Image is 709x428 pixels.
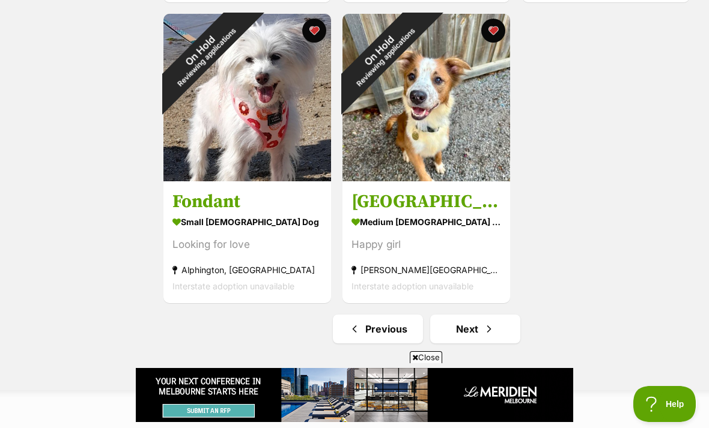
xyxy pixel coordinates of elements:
[172,236,322,252] div: Looking for love
[355,26,417,88] span: Reviewing applications
[410,351,442,363] span: Close
[342,14,510,181] img: Maldives
[482,19,506,43] button: favourite
[333,315,423,343] a: Previous page
[351,261,501,277] div: [PERSON_NAME][GEOGRAPHIC_DATA], [GEOGRAPHIC_DATA]
[351,212,501,230] div: medium [DEMOGRAPHIC_DATA] Dog
[430,315,520,343] a: Next page
[172,261,322,277] div: Alphington, [GEOGRAPHIC_DATA]
[163,181,331,303] a: Fondant small [DEMOGRAPHIC_DATA] Dog Looking for love Alphington, [GEOGRAPHIC_DATA] Interstate ad...
[163,172,331,184] a: On HoldReviewing applications
[172,190,322,212] h3: Fondant
[351,236,501,252] div: Happy girl
[342,172,510,184] a: On HoldReviewing applications
[351,280,473,291] span: Interstate adoption unavailable
[633,386,697,422] iframe: Help Scout Beacon - Open
[176,26,238,88] span: Reviewing applications
[351,190,501,212] h3: [GEOGRAPHIC_DATA]
[302,19,326,43] button: favourite
[162,315,691,343] nav: Pagination
[136,368,573,422] iframe: Advertisement
[172,280,294,291] span: Interstate adoption unavailable
[342,181,510,303] a: [GEOGRAPHIC_DATA] medium [DEMOGRAPHIC_DATA] Dog Happy girl [PERSON_NAME][GEOGRAPHIC_DATA], [GEOGR...
[172,212,322,230] div: small [DEMOGRAPHIC_DATA] Dog
[163,14,331,181] img: Fondant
